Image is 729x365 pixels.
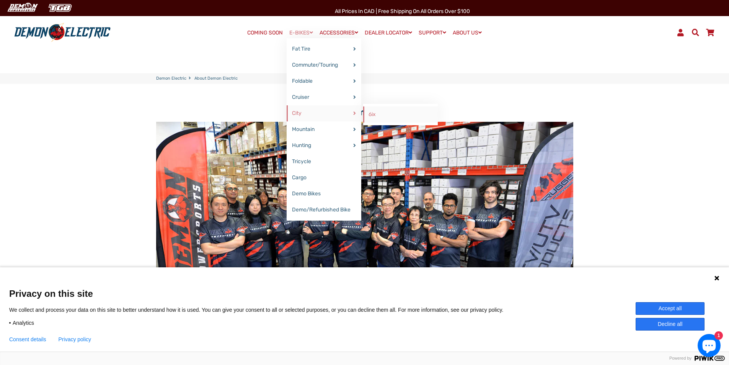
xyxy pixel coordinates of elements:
span: About Demon Electric [194,75,238,82]
a: Commuter/Touring [287,57,361,73]
a: SUPPORT [416,27,449,38]
img: TGB Canada [44,2,76,14]
button: Decline all [636,318,705,331]
span: Powered by [666,356,695,361]
a: ACCESSORIES [317,27,361,38]
a: E-BIKES [287,27,316,38]
a: COMING SOON [245,28,285,38]
span: Privacy on this site [9,288,720,299]
img: Demon Electric logo [11,23,113,43]
span: All Prices in CAD | Free shipping on all orders over $100 [335,8,470,15]
a: DEALER LOCATOR [362,27,415,38]
a: Tricycle [287,154,361,170]
p: We collect and process your data on this site to better understand how it is used. You can give y... [9,306,515,313]
a: Demon Electric [156,75,186,82]
a: Cargo [287,170,361,186]
a: Cruiser [287,89,361,105]
a: 6ix [363,106,438,123]
h1: About Demon Electric [156,107,573,118]
span: Analytics [13,319,34,326]
button: Accept all [636,302,705,315]
a: Demo Bikes [287,186,361,202]
a: Demo/Refurbished Bike [287,202,361,218]
inbox-online-store-chat: Shopify online store chat [695,334,723,359]
img: Demon Electric [4,2,41,14]
a: Foldable [287,73,361,89]
a: Fat Tire [287,41,361,57]
a: Privacy policy [59,336,91,342]
button: Consent details [9,336,46,342]
a: ABOUT US [450,27,484,38]
a: Hunting [287,137,361,154]
a: Mountain [287,121,361,137]
a: City [287,105,361,121]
